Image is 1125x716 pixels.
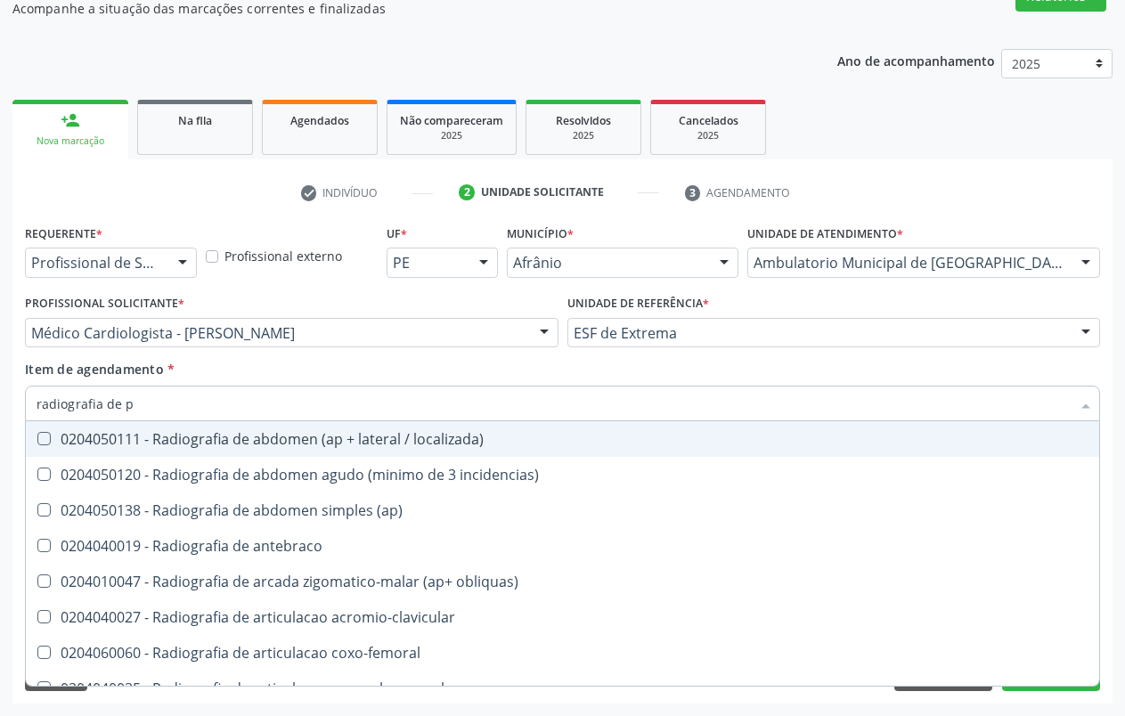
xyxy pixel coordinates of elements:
[556,113,611,128] span: Resolvidos
[37,539,1088,553] div: 0204040019 - Radiografia de antebraco
[837,49,995,71] p: Ano de acompanhamento
[37,574,1088,589] div: 0204010047 - Radiografia de arcada zigomatico-malar (ap+ obliquas)
[37,610,1088,624] div: 0204040027 - Radiografia de articulacao acromio-clavicular
[178,113,212,128] span: Na fila
[25,220,102,248] label: Requerente
[37,468,1088,482] div: 0204050120 - Radiografia de abdomen agudo (minimo de 3 incidencias)
[224,247,342,265] label: Profissional externo
[664,129,753,142] div: 2025
[37,432,1088,446] div: 0204050111 - Radiografia de abdomen (ap + lateral / localizada)
[507,220,574,248] label: Município
[37,503,1088,517] div: 0204050138 - Radiografia de abdomen simples (ap)
[574,324,1064,342] span: ESF de Extrema
[61,110,80,130] div: person_add
[747,220,903,248] label: Unidade de atendimento
[37,681,1088,696] div: 0204040035 - Radiografia de articulacao escapulo-umeral
[387,220,407,248] label: UF
[25,361,164,378] span: Item de agendamento
[25,134,116,148] div: Nova marcação
[459,184,475,200] div: 2
[567,290,709,318] label: Unidade de referência
[37,386,1071,421] input: Buscar por procedimentos
[481,184,604,200] div: Unidade solicitante
[290,113,349,128] span: Agendados
[400,113,503,128] span: Não compareceram
[513,254,702,272] span: Afrânio
[679,113,738,128] span: Cancelados
[37,646,1088,660] div: 0204060060 - Radiografia de articulacao coxo-femoral
[25,290,184,318] label: Profissional Solicitante
[393,254,461,272] span: PE
[31,254,160,272] span: Profissional de Saúde
[754,254,1064,272] span: Ambulatorio Municipal de [GEOGRAPHIC_DATA]
[31,324,522,342] span: Médico Cardiologista - [PERSON_NAME]
[400,129,503,142] div: 2025
[539,129,628,142] div: 2025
